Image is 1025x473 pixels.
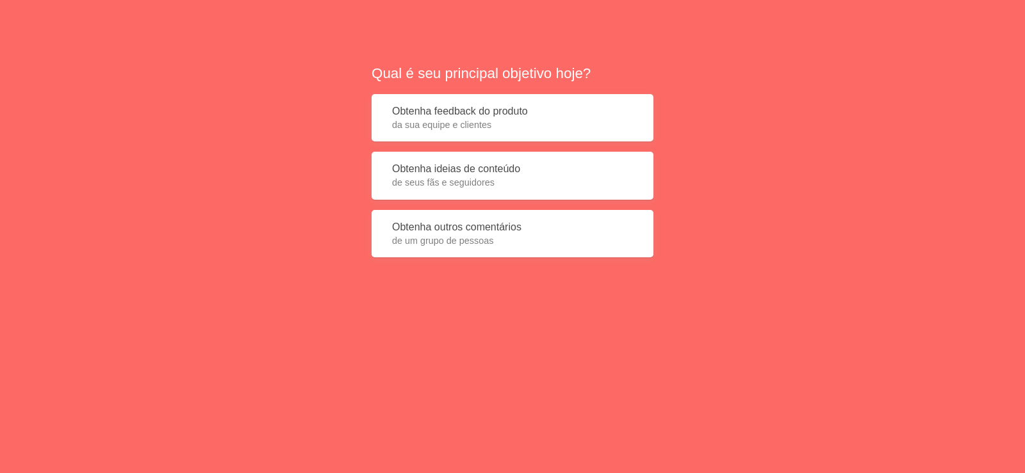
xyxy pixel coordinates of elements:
[372,152,653,200] button: Obtenha ideias de conteúdode seus fãs e seguidores
[372,94,653,142] button: Obtenha feedback do produtoda sua equipe e clientes
[392,120,491,130] font: da sua equipe e clientes
[372,210,653,258] button: Obtenha outros comentáriosde um grupo de pessoas
[392,221,521,232] font: Obtenha outros comentários
[372,65,591,81] font: Qual é seu principal objetivo hoje?
[392,106,528,116] font: Obtenha feedback do produto
[392,163,520,174] font: Obtenha ideias de conteúdo
[392,236,493,246] font: de um grupo de pessoas
[392,177,495,188] font: de seus fãs e seguidores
